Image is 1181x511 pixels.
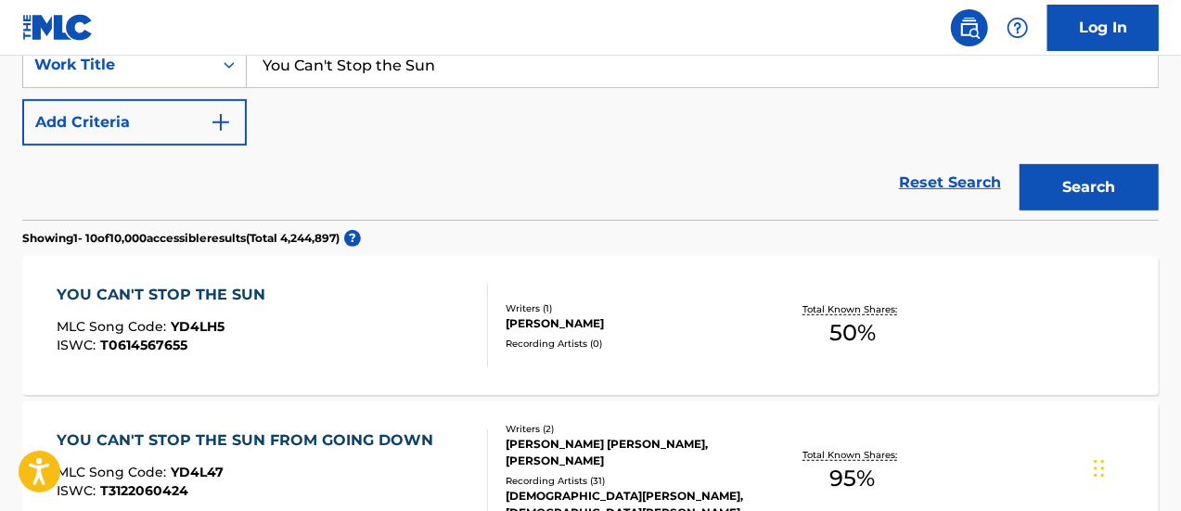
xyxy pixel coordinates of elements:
div: Work Title [34,54,201,76]
span: ISWC : [57,337,100,353]
span: 50 % [829,316,876,350]
img: 9d2ae6d4665cec9f34b9.svg [210,111,232,134]
span: 95 % [830,462,876,495]
span: MLC Song Code : [57,464,171,480]
iframe: Chat Widget [1088,422,1181,511]
a: Public Search [951,9,988,46]
p: Total Known Shares: [803,448,903,462]
span: ? [344,230,361,247]
a: Log In [1047,5,1159,51]
div: [PERSON_NAME] [506,315,758,332]
img: help [1007,17,1029,39]
span: T3122060424 [100,482,188,499]
div: YOU CAN'T STOP THE SUN [57,284,275,306]
span: MLC Song Code : [57,318,171,335]
a: Reset Search [890,162,1010,203]
button: Add Criteria [22,99,247,146]
button: Search [1020,164,1159,211]
span: ISWC : [57,482,100,499]
span: YD4L47 [171,464,224,480]
div: Writers ( 1 ) [506,301,758,315]
span: T0614567655 [100,337,187,353]
div: [PERSON_NAME] [PERSON_NAME], [PERSON_NAME] [506,436,758,469]
div: Help [999,9,1036,46]
div: Drag [1094,441,1105,496]
div: Writers ( 2 ) [506,422,758,436]
div: Recording Artists ( 31 ) [506,474,758,488]
a: YOU CAN'T STOP THE SUNMLC Song Code:YD4LH5ISWC:T0614567655Writers (1)[PERSON_NAME]Recording Artis... [22,256,1159,395]
p: Showing 1 - 10 of 10,000 accessible results (Total 4,244,897 ) [22,230,340,247]
img: MLC Logo [22,14,94,41]
form: Search Form [22,42,1159,220]
div: YOU CAN'T STOP THE SUN FROM GOING DOWN [57,429,443,452]
div: Recording Artists ( 0 ) [506,337,758,351]
span: YD4LH5 [171,318,225,335]
img: search [958,17,981,39]
p: Total Known Shares: [803,302,903,316]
